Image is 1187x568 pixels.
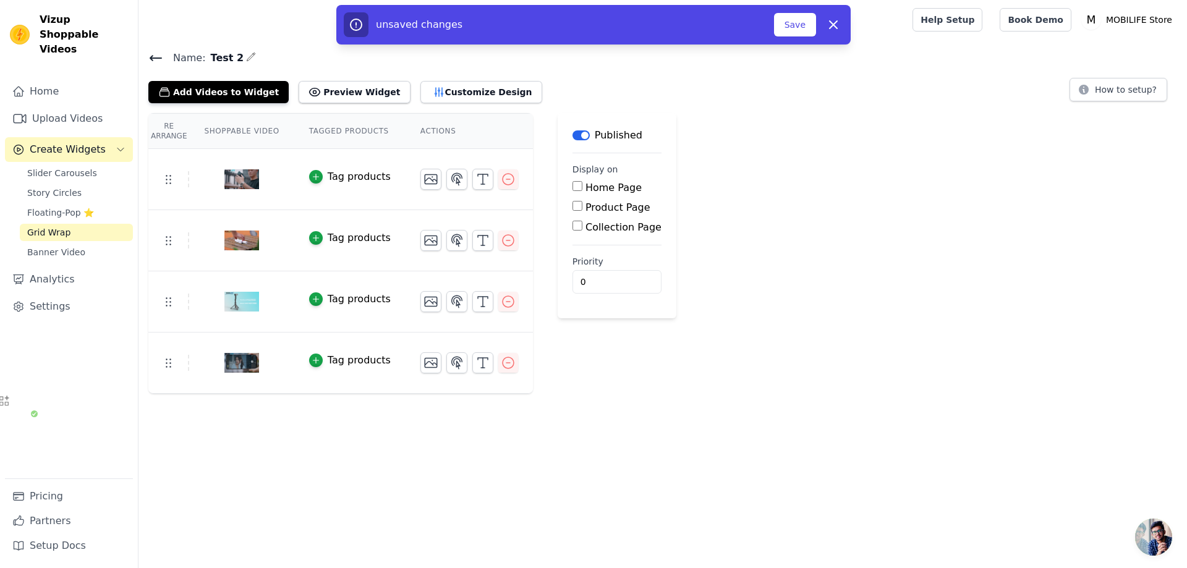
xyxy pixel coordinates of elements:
[5,106,133,131] a: Upload Videos
[20,204,133,221] a: Floating-Pop ⭐
[27,187,82,199] span: Story Circles
[1070,87,1167,98] a: How to setup?
[774,13,816,36] button: Save
[420,81,542,103] button: Customize Design
[27,167,97,179] span: Slider Carousels
[20,224,133,241] a: Grid Wrap
[5,267,133,292] a: Analytics
[328,353,391,368] div: Tag products
[27,226,70,239] span: Grid Wrap
[294,114,406,149] th: Tagged Products
[328,231,391,245] div: Tag products
[148,81,289,103] button: Add Videos to Widget
[585,201,650,213] label: Product Page
[5,79,133,104] a: Home
[246,49,256,66] div: Edit Name
[585,221,662,233] label: Collection Page
[20,164,133,182] a: Slider Carousels
[20,244,133,261] a: Banner Video
[189,114,294,149] th: Shoppable Video
[595,128,642,143] p: Published
[224,333,259,392] img: vizup-images-2719.png
[309,231,391,245] button: Tag products
[5,484,133,509] a: Pricing
[148,114,189,149] th: Re Arrange
[206,51,244,66] span: Test 2
[5,509,133,533] a: Partners
[27,206,94,219] span: Floating-Pop ⭐
[328,169,391,184] div: Tag products
[406,114,533,149] th: Actions
[1070,78,1167,101] button: How to setup?
[299,81,410,103] button: Preview Widget
[224,211,259,270] img: vizup-images-c581.png
[572,163,618,176] legend: Display on
[224,272,259,331] img: vizup-images-99e8.png
[572,255,662,268] label: Priority
[30,142,106,157] span: Create Widgets
[20,184,133,201] a: Story Circles
[420,291,441,312] button: Change Thumbnail
[309,292,391,307] button: Tag products
[376,19,462,30] span: unsaved changes
[420,230,441,251] button: Change Thumbnail
[328,292,391,307] div: Tag products
[309,169,391,184] button: Tag products
[5,137,133,162] button: Create Widgets
[5,294,133,319] a: Settings
[585,182,642,193] label: Home Page
[309,353,391,368] button: Tag products
[5,533,133,558] a: Setup Docs
[224,150,259,209] img: vizup-images-36a4.png
[163,51,206,66] span: Name:
[27,246,85,258] span: Banner Video
[420,169,441,190] button: Change Thumbnail
[420,352,441,373] button: Change Thumbnail
[1135,519,1172,556] a: 开放式聊天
